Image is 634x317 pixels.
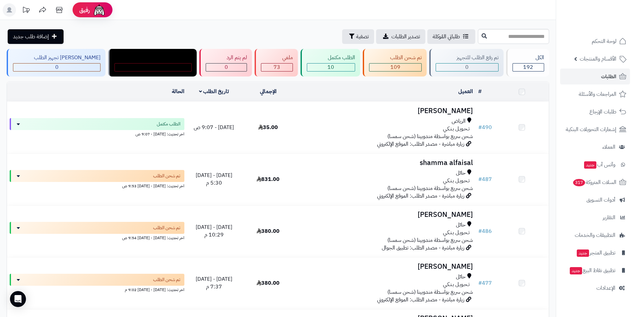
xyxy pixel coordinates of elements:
[387,236,473,244] span: شحن سريع بواسطة مندوبينا (شحن سمسا)
[298,211,473,219] h3: [PERSON_NAME]
[478,123,492,131] a: #490
[382,244,464,252] span: زيارة مباشرة - مصدر الطلب: تطبيق الجوال
[478,175,482,183] span: #
[436,54,499,62] div: تم رفع الطلب للتجهيز
[13,33,49,41] span: إضافة طلب جديد
[580,54,616,64] span: الأقسام والمنتجات
[115,64,191,71] div: 0
[601,72,616,81] span: الطلبات
[589,107,616,116] span: طلبات الإرجاع
[560,69,630,84] a: الطلبات
[575,231,615,240] span: التطبيقات والخدمات
[443,229,470,237] span: تـحـويـل بـنـكـي
[153,173,180,179] span: تم شحن الطلب
[458,87,473,95] a: العميل
[114,54,192,62] div: مندوب توصيل داخل الرياض
[577,249,589,257] span: جديد
[603,213,615,222] span: التقارير
[560,227,630,243] a: التطبيقات والخدمات
[560,104,630,120] a: طلبات الإرجاع
[10,130,184,137] div: اخر تحديث: [DATE] - 9:07 ص
[433,33,460,41] span: طلباتي المُوكلة
[478,279,492,287] a: #477
[377,192,464,200] span: زيارة مباشرة - مصدر الطلب: الموقع الإلكتروني
[257,279,280,287] span: 380.00
[576,248,615,257] span: تطبيق المتجر
[107,49,198,77] a: مندوب توصيل داخل الرياض 0
[258,123,278,131] span: 35.00
[443,125,470,133] span: تـحـويـل بـنـكـي
[566,125,616,134] span: إشعارات التحويلات البنكية
[428,49,505,77] a: تم رفع الطلب للتجهيز 0
[196,275,232,291] span: [DATE] - [DATE] 7:37 م
[456,221,466,229] span: حائل
[369,54,422,62] div: تم شحن الطلب
[456,273,466,281] span: حائل
[569,266,615,275] span: تطبيق نقاط البيع
[10,234,184,241] div: اخر تحديث: [DATE] - [DATE] 9:54 ص
[253,49,299,77] a: ملغي 73
[560,33,630,49] a: لوحة التحكم
[10,291,26,307] div: Open Intercom Messenger
[586,195,615,205] span: أدوات التسويق
[583,160,615,169] span: وآتس آب
[377,296,464,304] span: زيارة مباشرة - مصدر الطلب: الموقع الإلكتروني
[342,29,374,44] button: تصفية
[376,29,425,44] a: تصدير الطلبات
[206,64,247,71] div: 0
[8,29,64,44] a: إضافة طلب جديد
[172,87,184,95] a: الحالة
[13,64,100,71] div: 0
[452,117,466,125] span: الرياض
[456,169,466,177] span: حائل
[589,19,628,33] img: logo-2.png
[579,89,616,99] span: المراجعات والأسئلة
[274,63,280,71] span: 73
[198,49,253,77] a: لم يتم الرد 0
[387,184,473,192] span: شحن سريع بواسطة مندوبينا (شحن سمسا)
[584,161,596,169] span: جديد
[560,262,630,278] a: تطبيق نقاط البيعجديد
[10,182,184,189] div: اخر تحديث: [DATE] - [DATE] 9:53 ص
[602,142,615,152] span: العملاء
[478,227,492,235] a: #486
[573,179,585,186] span: 317
[391,33,420,41] span: تصدير الطلبات
[18,3,34,18] a: تحديثات المنصة
[369,64,421,71] div: 109
[157,121,180,127] span: الطلب مكتمل
[443,281,470,288] span: تـحـويـل بـنـكـي
[5,49,107,77] a: [PERSON_NAME] تجهيز الطلب 0
[478,227,482,235] span: #
[93,3,106,17] img: ai-face.png
[478,279,482,287] span: #
[199,87,229,95] a: تاريخ الطلب
[572,178,616,187] span: السلات المتروكة
[560,157,630,173] a: وآتس آبجديد
[443,177,470,185] span: تـحـويـل بـنـكـي
[298,107,473,115] h3: [PERSON_NAME]
[513,54,544,62] div: الكل
[478,87,482,95] a: #
[523,63,533,71] span: 192
[260,87,277,95] a: الإجمالي
[79,6,90,14] span: رفيق
[387,132,473,140] span: شحن سريع بواسطة مندوبينا (شحن سمسا)
[560,280,630,296] a: الإعدادات
[560,192,630,208] a: أدوات التسويق
[298,263,473,270] h3: [PERSON_NAME]
[356,33,369,41] span: تصفية
[592,37,616,46] span: لوحة التحكم
[427,29,475,44] a: طلباتي المُوكلة
[560,139,630,155] a: العملاء
[560,86,630,102] a: المراجعات والأسئلة
[257,227,280,235] span: 380.00
[196,223,232,239] span: [DATE] - [DATE] 10:29 م
[153,276,180,283] span: تم شحن الطلب
[327,63,334,71] span: 10
[10,286,184,293] div: اخر تحديث: [DATE] - [DATE] 9:02 م
[560,210,630,226] a: التقارير
[153,225,180,231] span: تم شحن الطلب
[194,123,234,131] span: [DATE] - 9:07 ص
[560,121,630,137] a: إشعارات التحويلات البنكية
